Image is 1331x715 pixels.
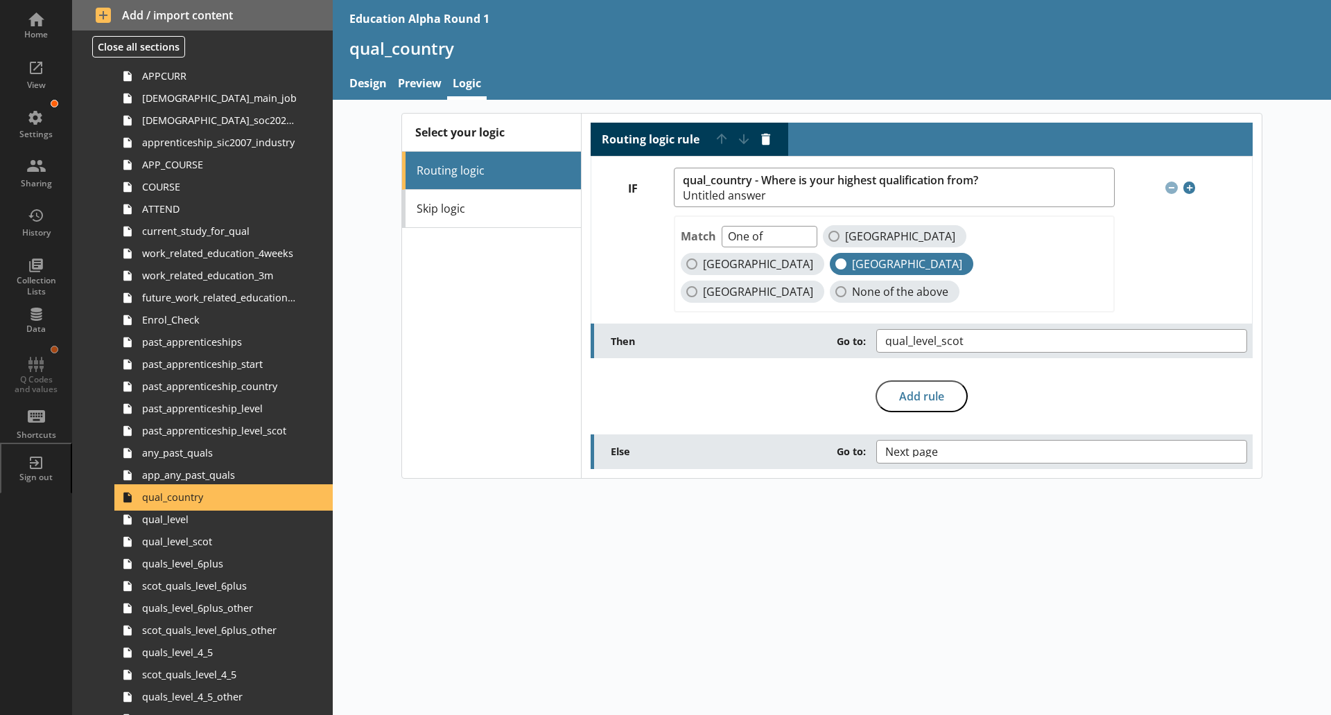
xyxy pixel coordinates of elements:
[116,287,333,309] a: future_work_related_education_3m
[116,154,333,176] a: APP_COURSE
[142,269,297,282] span: work_related_education_3m
[447,70,487,100] a: Logic
[142,624,297,637] span: scot_quals_level_6plus_other
[142,557,297,570] span: quals_level_6plus
[116,642,333,664] a: quals_level_4_5
[116,65,333,87] a: APPCURR
[611,335,876,348] label: Then
[755,128,777,150] button: Delete routing rule
[142,668,297,681] span: scot_quals_level_4_5
[142,136,297,149] span: apprenticeship_sic2007_industry
[142,158,297,171] span: APP_COURSE
[116,486,333,509] a: qual_country
[116,420,333,442] a: past_apprenticeship_level_scot
[837,445,866,458] span: Go to:
[402,114,581,152] div: Select your logic
[602,132,699,147] label: Routing logic rule
[116,553,333,575] a: quals_level_6plus
[116,509,333,531] a: qual_level
[349,11,489,26] div: Education Alpha Round 1
[611,445,876,458] label: Else
[142,247,297,260] span: work_related_education_4weeks
[116,376,333,398] a: past_apprenticeship_country
[12,29,60,40] div: Home
[116,265,333,287] a: work_related_education_3m
[703,257,813,272] span: Wales
[876,380,968,412] button: Add rule
[116,575,333,597] a: scot_quals_level_6plus
[116,220,333,242] a: current_study_for_qual
[683,174,978,187] span: qual_country - Where is your highest qualification from?
[142,468,297,482] span: app_any_past_quals
[142,535,297,548] span: qual_level_scot
[845,229,955,244] span: England
[142,513,297,526] span: qual_level
[12,275,60,297] div: Collection Lists
[683,190,978,201] span: Untitled answer
[142,335,297,348] span: past_apprenticeships
[344,70,392,100] a: Design
[116,309,333,331] a: Enrol_Check
[142,646,297,659] span: quals_level_4_5
[12,80,60,91] div: View
[142,579,297,592] span: scot_quals_level_6plus
[142,313,297,326] span: Enrol_Check
[142,446,297,459] span: any_past_quals
[852,285,948,299] span: None of the above
[142,91,297,105] span: [DEMOGRAPHIC_DATA]_main_job
[591,182,674,196] label: IF
[12,430,60,441] div: Shortcuts
[116,242,333,265] a: work_related_education_4weeks
[12,324,60,335] div: Data
[852,257,962,272] span: Scotland
[142,114,297,127] span: [DEMOGRAPHIC_DATA]_soc2020_job_title
[116,619,333,642] a: scot_quals_level_6plus_other
[142,491,297,504] span: qual_country
[116,686,333,708] a: quals_level_4_5_other
[142,357,297,371] span: past_apprenticeship_start
[116,442,333,464] a: any_past_quals
[12,227,60,238] div: History
[12,178,60,189] div: Sharing
[116,331,333,353] a: past_apprenticeships
[116,198,333,220] a: ATTEND
[116,109,333,132] a: [DEMOGRAPHIC_DATA]_soc2020_job_title
[142,601,297,615] span: quals_level_6plus_other
[116,398,333,420] a: past_apprenticeship_level
[116,87,333,109] a: [DEMOGRAPHIC_DATA]_main_job
[116,176,333,198] a: COURSE
[142,380,297,393] span: past_apprenticeship_country
[876,440,1247,464] button: Next page
[92,36,185,58] button: Close all sections
[116,464,333,486] a: app_any_past_quals
[885,335,986,346] span: qual_level_scot
[116,664,333,686] a: scot_quals_level_4_5
[116,132,333,154] a: apprenticeship_sic2007_industry
[674,168,1114,207] button: qual_country - Where is your highest qualification from?Untitled answer
[96,8,310,23] span: Add / import content
[12,472,60,483] div: Sign out
[142,291,297,304] span: future_work_related_education_3m
[12,129,60,140] div: Settings
[349,37,1314,59] h1: qual_country
[681,229,716,244] label: Match
[876,329,1247,353] button: qual_level_scot
[142,202,297,215] span: ATTEND
[142,180,297,193] span: COURSE
[837,335,866,348] span: Go to:
[885,446,960,457] span: Next page
[142,402,297,415] span: past_apprenticeship_level
[142,690,297,703] span: quals_level_4_5_other
[116,597,333,619] a: quals_level_6plus_other
[142,224,297,238] span: current_study_for_qual
[402,190,581,228] a: Skip logic
[116,353,333,376] a: past_apprenticeship_start
[142,69,297,82] span: APPCURR
[703,285,813,299] span: Northern Ireland
[392,70,447,100] a: Preview
[142,424,297,437] span: past_apprenticeship_level_scot
[116,531,333,553] a: qual_level_scot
